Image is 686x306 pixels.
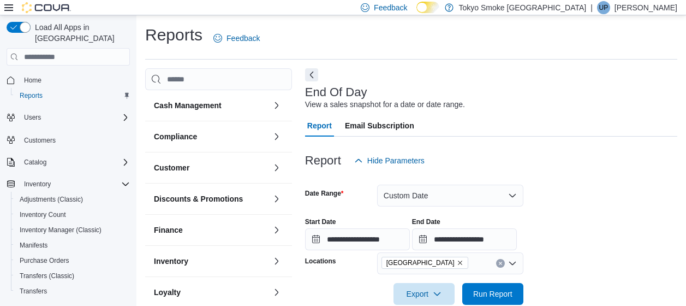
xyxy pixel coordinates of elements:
span: Inventory Count [20,210,66,219]
button: Cash Management [154,100,268,111]
input: Press the down key to open a popover containing a calendar. [412,228,517,250]
label: Start Date [305,217,336,226]
a: Customers [20,134,60,147]
a: Manifests [15,239,52,252]
span: Run Report [473,289,512,299]
img: Cova [22,2,71,13]
a: Feedback [209,27,264,49]
span: Port Elgin [381,257,468,269]
button: Compliance [154,131,268,142]
button: Inventory [2,176,134,192]
button: Open list of options [508,259,517,268]
input: Press the down key to open a popover containing a calendar. [305,228,410,250]
span: Inventory [24,180,51,189]
h3: Finance [154,225,183,236]
h3: Inventory [154,256,188,267]
span: Inventory [20,178,130,191]
span: Reports [20,91,43,100]
span: Export [400,283,448,305]
span: Feedback [226,33,260,44]
button: Finance [154,225,268,236]
label: Date Range [305,189,344,198]
label: End Date [412,217,440,226]
button: Home [2,72,134,88]
input: Dark Mode [416,2,439,13]
span: Inventory Count [15,208,130,221]
button: Users [20,111,45,124]
span: Feedback [374,2,407,13]
span: Transfers [20,287,47,296]
button: Transfers (Classic) [11,268,134,284]
h3: Report [305,154,341,167]
label: Locations [305,257,336,266]
a: Inventory Count [15,208,70,221]
button: Transfers [11,284,134,299]
span: Report [307,115,332,137]
button: Custom Date [377,185,523,207]
span: Customers [24,136,56,145]
button: Customer [154,162,268,173]
a: Purchase Orders [15,254,74,267]
span: Home [20,73,130,87]
a: Transfers (Classic) [15,269,79,283]
button: Customer [270,161,283,174]
span: Purchase Orders [20,256,69,265]
p: | [590,1,593,14]
span: Load All Apps in [GEOGRAPHIC_DATA] [31,22,130,44]
button: Adjustments (Classic) [11,192,134,207]
button: Clear input [496,259,505,268]
button: Inventory [154,256,268,267]
div: Unike Patel [597,1,610,14]
span: Purchase Orders [15,254,130,267]
p: Tokyo Smoke [GEOGRAPHIC_DATA] [459,1,587,14]
h1: Reports [145,24,202,46]
span: Adjustments (Classic) [15,193,130,206]
span: Inventory Manager (Classic) [20,226,102,234]
button: Next [305,68,318,81]
button: Purchase Orders [11,253,134,268]
button: Loyalty [154,287,268,298]
span: Inventory Manager (Classic) [15,223,130,237]
span: Adjustments (Classic) [20,195,83,204]
p: [PERSON_NAME] [615,1,677,14]
button: Run Report [462,283,523,305]
span: Manifests [20,241,47,250]
h3: Loyalty [154,287,181,298]
button: Finance [270,223,283,237]
button: Users [2,110,134,125]
h3: Cash Management [154,100,222,111]
button: Reports [11,88,134,103]
span: UP [599,1,609,14]
button: Manifests [11,238,134,253]
div: View a sales snapshot for a date or date range. [305,99,465,110]
span: Customers [20,133,130,146]
h3: End Of Day [305,86,367,99]
span: Home [24,76,41,85]
h3: Discounts & Promotions [154,193,243,204]
a: Transfers [15,285,51,298]
span: Hide Parameters [367,155,425,166]
a: Reports [15,89,47,102]
span: [GEOGRAPHIC_DATA] [386,257,455,268]
span: Email Subscription [345,115,414,137]
span: Users [24,113,41,122]
button: Catalog [2,155,134,170]
button: Catalog [20,156,51,169]
span: Users [20,111,130,124]
button: Cash Management [270,99,283,112]
button: Discounts & Promotions [154,193,268,204]
button: Customers [2,132,134,148]
button: Export [393,283,455,305]
span: Catalog [24,158,46,167]
a: Inventory Manager (Classic) [15,223,106,237]
button: Compliance [270,130,283,143]
button: Remove Port Elgin from selection in this group [457,260,463,266]
button: Inventory Manager (Classic) [11,222,134,238]
a: Home [20,74,46,87]
span: Catalog [20,156,130,169]
button: Loyalty [270,286,283,299]
h3: Customer [154,162,189,173]
button: Inventory Count [11,207,134,222]
span: Transfers (Classic) [15,269,130,283]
